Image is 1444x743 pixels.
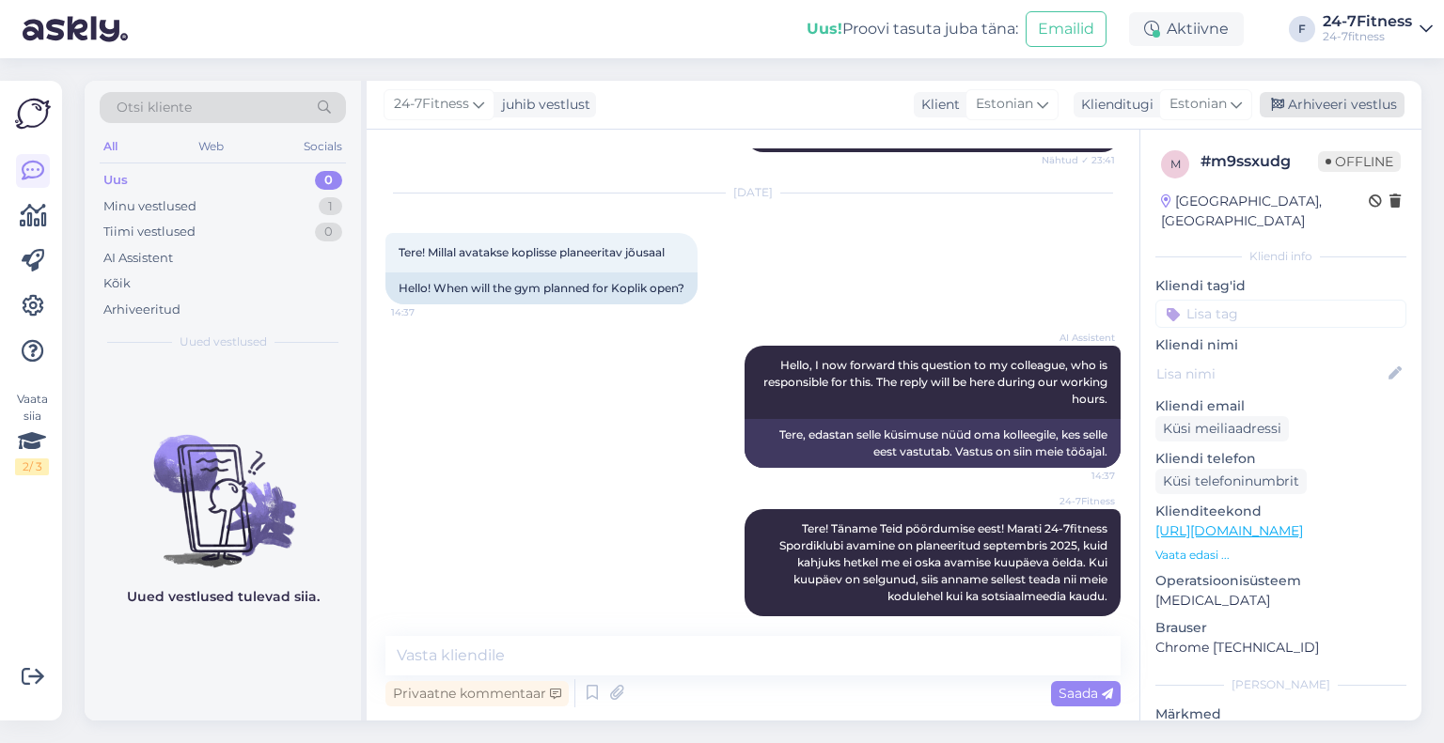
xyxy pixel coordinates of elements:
p: Operatsioonisüsteem [1155,571,1406,591]
div: 1 [319,197,342,216]
a: 24-7Fitness24-7fitness [1323,14,1433,44]
div: Arhiveeri vestlus [1260,92,1405,117]
div: Web [195,134,228,159]
div: 24-7Fitness [1323,14,1412,29]
p: Kliendi nimi [1155,335,1406,355]
div: Klienditugi [1074,95,1154,115]
span: Otsi kliente [117,98,192,117]
div: 24-7fitness [1323,29,1412,44]
span: 24-7Fitness [394,94,469,115]
div: 0 [315,171,342,190]
div: Klient [914,95,960,115]
img: Askly Logo [15,96,51,132]
img: No chats [85,401,361,570]
div: Küsi meiliaadressi [1155,416,1289,441]
div: Tere, edastan selle küsimuse nüüd oma kolleegile, kes selle eest vastutab. Vastus on siin meie tö... [745,419,1121,468]
div: # m9ssxudg [1201,150,1318,173]
span: Tere! Millal avatakse koplisse planeeritav jõusaal [399,245,665,259]
p: Märkmed [1155,704,1406,724]
span: 24-7Fitness [1044,494,1115,508]
span: Offline [1318,151,1401,172]
span: Tere! Täname Teid pöördumise eest! Marati 24-7fitness Spordiklubi avamine on planeeritud septembr... [779,521,1110,603]
span: 14:45 [1044,617,1115,631]
p: Kliendi telefon [1155,449,1406,469]
p: [MEDICAL_DATA] [1155,591,1406,611]
span: AI Assistent [1044,331,1115,345]
p: Brauser [1155,618,1406,638]
span: 14:37 [391,305,462,319]
input: Lisa nimi [1156,364,1385,384]
div: Socials [300,134,346,159]
p: Kliendi email [1155,396,1406,416]
button: Emailid [1026,11,1107,47]
p: Uued vestlused tulevad siia. [127,587,320,607]
div: juhib vestlust [494,95,590,115]
span: m [1170,157,1181,171]
div: Kõik [103,274,131,293]
span: Saada [1059,685,1113,702]
div: AI Assistent [103,249,173,268]
p: Klienditeekond [1155,502,1406,521]
div: Minu vestlused [103,197,196,216]
div: All [100,134,121,159]
div: 2 / 3 [15,458,49,475]
span: Estonian [1169,94,1227,115]
span: Estonian [976,94,1033,115]
div: [PERSON_NAME] [1155,676,1406,693]
div: Aktiivne [1129,12,1244,46]
div: [DATE] [385,184,1121,201]
b: Uus! [807,20,842,38]
div: 0 [315,223,342,241]
div: [GEOGRAPHIC_DATA], [GEOGRAPHIC_DATA] [1161,192,1369,231]
div: Kliendi info [1155,248,1406,265]
input: Lisa tag [1155,300,1406,328]
div: Vaata siia [15,391,49,475]
p: Kliendi tag'id [1155,276,1406,296]
div: Proovi tasuta juba täna: [807,18,1018,40]
p: Vaata edasi ... [1155,547,1406,564]
div: Küsi telefoninumbrit [1155,469,1307,494]
span: Uued vestlused [180,333,267,350]
span: Hello, I now forward this question to my colleague, who is responsible for this. The reply will b... [763,358,1110,406]
a: [URL][DOMAIN_NAME] [1155,522,1303,539]
div: Tiimi vestlused [103,223,196,241]
div: Arhiveeritud [103,301,180,319]
div: Privaatne kommentaar [385,681,569,706]
p: Chrome [TECHNICAL_ID] [1155,638,1406,658]
span: Nähtud ✓ 23:41 [1042,153,1115,167]
div: Uus [103,171,128,190]
div: F [1289,16,1315,42]
span: 14:37 [1044,469,1115,483]
div: Hello! When will the gym planned for Koplik open? [385,272,698,304]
